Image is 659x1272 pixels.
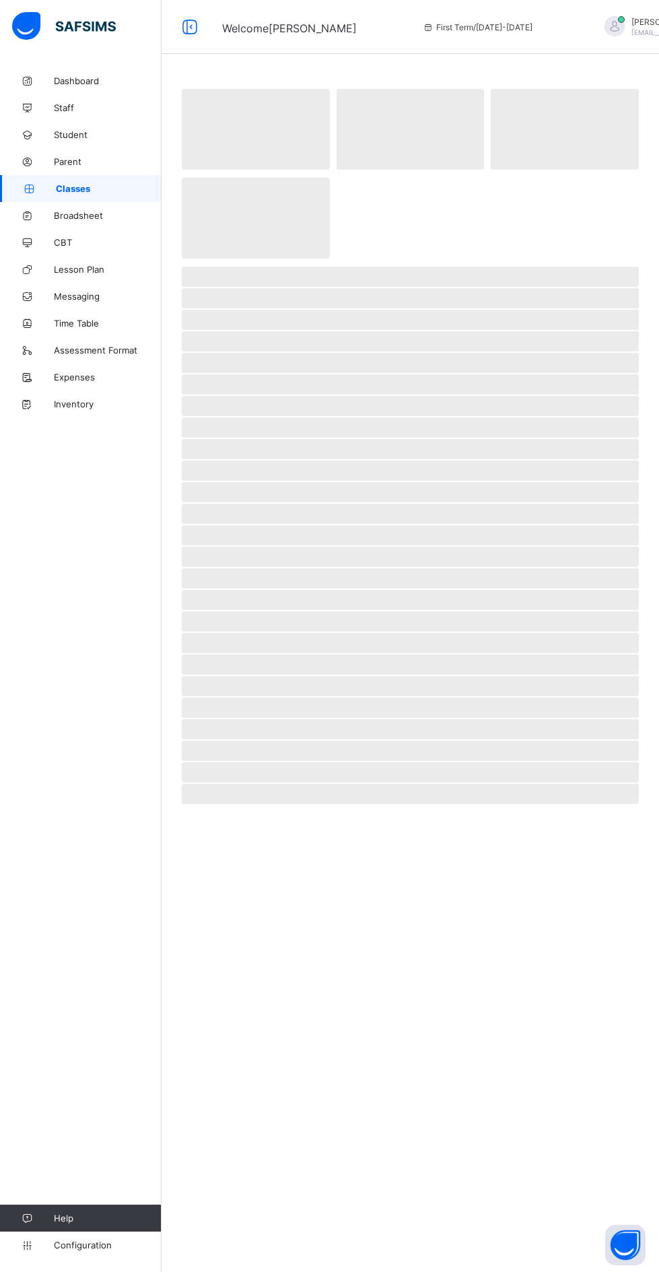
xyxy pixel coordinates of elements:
[182,741,639,761] span: ‌
[54,318,162,329] span: Time Table
[182,611,639,632] span: ‌
[182,310,639,330] span: ‌
[182,633,639,653] span: ‌
[182,525,639,545] span: ‌
[54,345,162,356] span: Assessment Format
[182,439,639,459] span: ‌
[182,719,639,739] span: ‌
[491,89,639,170] span: ‌
[54,210,162,221] span: Broadsheet
[182,267,639,287] span: ‌
[182,504,639,524] span: ‌
[182,374,639,395] span: ‌
[54,264,162,275] span: Lesson Plan
[182,547,639,567] span: ‌
[182,762,639,782] span: ‌
[54,291,162,302] span: Messaging
[182,655,639,675] span: ‌
[182,178,330,259] span: ‌
[54,237,162,248] span: CBT
[182,353,639,373] span: ‌
[182,89,330,170] span: ‌
[182,784,639,804] span: ‌
[182,288,639,308] span: ‌
[54,1240,161,1250] span: Configuration
[182,676,639,696] span: ‌
[54,102,162,113] span: Staff
[182,698,639,718] span: ‌
[182,568,639,589] span: ‌
[182,417,639,438] span: ‌
[54,1213,161,1224] span: Help
[605,1225,646,1265] button: Open asap
[54,372,162,382] span: Expenses
[182,482,639,502] span: ‌
[182,396,639,416] span: ‌
[56,183,162,194] span: Classes
[54,129,162,140] span: Student
[54,156,162,167] span: Parent
[182,461,639,481] span: ‌
[54,75,162,86] span: Dashboard
[423,22,532,32] span: session/term information
[182,590,639,610] span: ‌
[54,399,162,409] span: Inventory
[222,22,357,35] span: Welcome [PERSON_NAME]
[182,331,639,352] span: ‌
[337,89,485,170] span: ‌
[12,12,116,40] img: safsims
